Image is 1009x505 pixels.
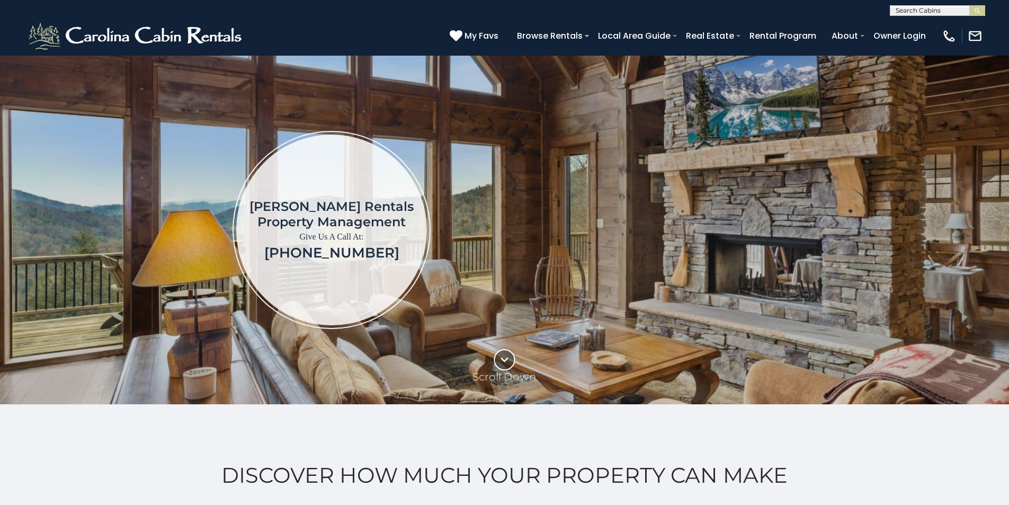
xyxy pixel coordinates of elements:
h1: [PERSON_NAME] Rentals Property Management [249,199,414,229]
p: Give Us A Call At: [249,229,414,244]
a: Owner Login [868,26,931,45]
img: White-1-2.png [26,20,246,52]
img: mail-regular-white.png [968,29,983,43]
a: Local Area Guide [593,26,676,45]
h2: Discover How Much Your Property Can Make [26,463,983,488]
a: [PHONE_NUMBER] [264,244,399,261]
a: Rental Program [744,26,822,45]
span: My Favs [465,29,498,42]
a: My Favs [450,29,501,43]
a: About [826,26,863,45]
a: Browse Rentals [512,26,588,45]
p: Scroll Down [472,370,537,383]
img: phone-regular-white.png [942,29,957,43]
iframe: New Contact Form [601,87,947,373]
a: Real Estate [681,26,739,45]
